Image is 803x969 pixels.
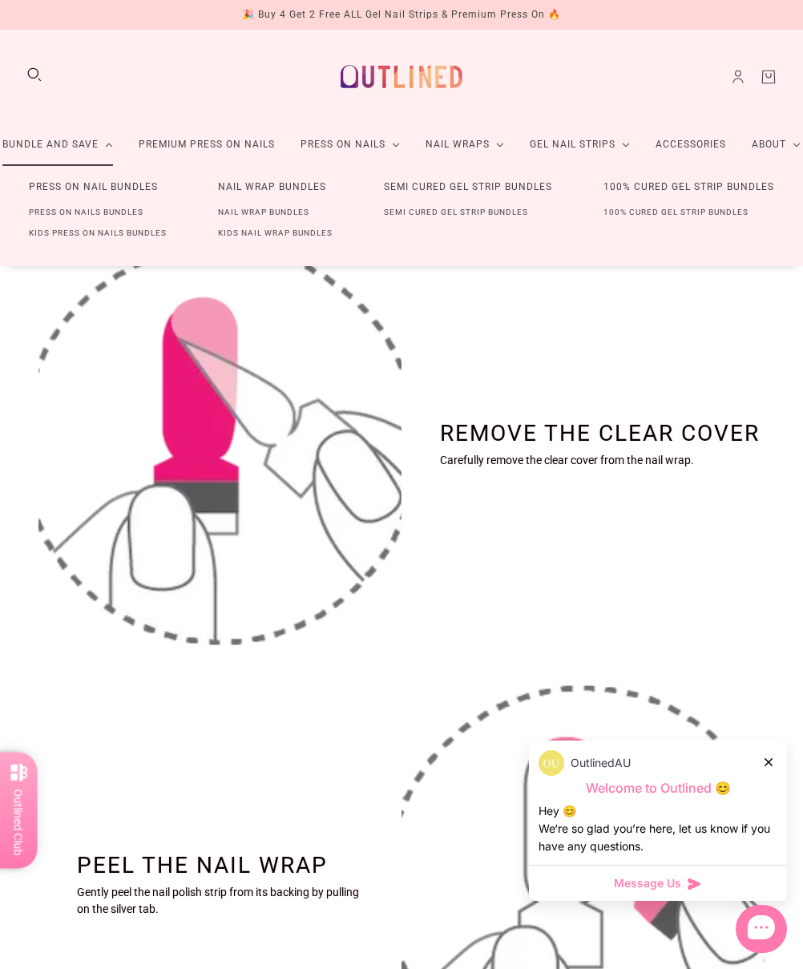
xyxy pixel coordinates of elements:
a: Premium Press On Nails [126,123,288,166]
div: Hey 😊 We‘re so glad you’re here, let us know if you have any questions. [539,802,777,855]
a: Account [729,68,747,86]
a: Semi Cured Gel Strip Bundles [358,172,578,202]
p: OutlinedAU [571,754,631,772]
a: Nail Wrap Bundles [192,172,352,202]
img: data:image/png;base64,iVBORw0KGgoAAAANSUhEUgAAACQAAAAkCAYAAADhAJiYAAAAAXNSR0IArs4c6QAAAERlWElmTU0... [539,750,564,776]
a: Cart [760,68,777,86]
button: Search [26,66,43,83]
a: Press On Nails Bundles [3,202,169,223]
p: Gently peel the nail polish strip from its backing by pulling on the silver tab. [77,884,363,918]
h2: Peel the nail wrap [77,852,363,879]
h2: Remove the clear cover [440,419,760,446]
a: Gel Nail Strips [517,123,643,166]
a: Nail Wrap Bundles [192,202,335,223]
a: Remove the clear cover [38,224,401,665]
a: Press On Nail Bundles [3,172,184,202]
a: Outlined [331,42,472,111]
span: Message Us [614,875,681,891]
p: Welcome to Outlined 😊 [539,780,777,797]
a: Accessories [643,123,739,166]
a: Kids Press On Nails Bundles [3,223,192,244]
a: Semi Cured Gel Strip Bundles [358,202,554,223]
a: 100% Cured Gel Strip Bundles [578,202,774,223]
div: 🎉 Buy 4 Get 2 Free ALL Gel Nail Strips & Premium Press On 🔥 [242,6,561,23]
a: Press On Nails [288,123,413,166]
p: Carefully remove the clear cover from the nail wrap. [440,452,760,469]
a: Kids Nail Wrap Bundles [192,223,358,244]
a: Nail Wraps [413,123,517,166]
a: 100% Cured Gel Strip Bundles [578,172,800,202]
